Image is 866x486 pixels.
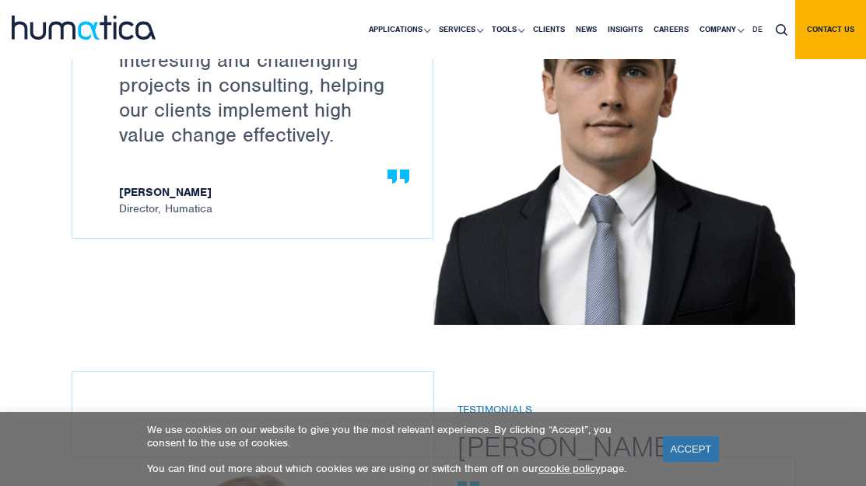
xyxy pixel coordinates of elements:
p: We use cookies on our website to give you the most relevant experience. By clicking “Accept”, you... [147,423,643,449]
p: You can find out more about which cookies we are using or switch them off on our page. [147,462,643,475]
strong: [PERSON_NAME] [119,186,401,202]
a: ACCEPT [663,436,720,462]
a: cookie policy [538,462,601,475]
img: logo [12,16,156,40]
p: We tackle some of the most interesting and challenging projects in consulting, helping our client... [119,23,401,147]
h6: Testimonials [458,404,818,417]
span: DE [752,24,763,34]
span: Director, Humatica [119,186,401,215]
img: search_icon [776,24,787,36]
